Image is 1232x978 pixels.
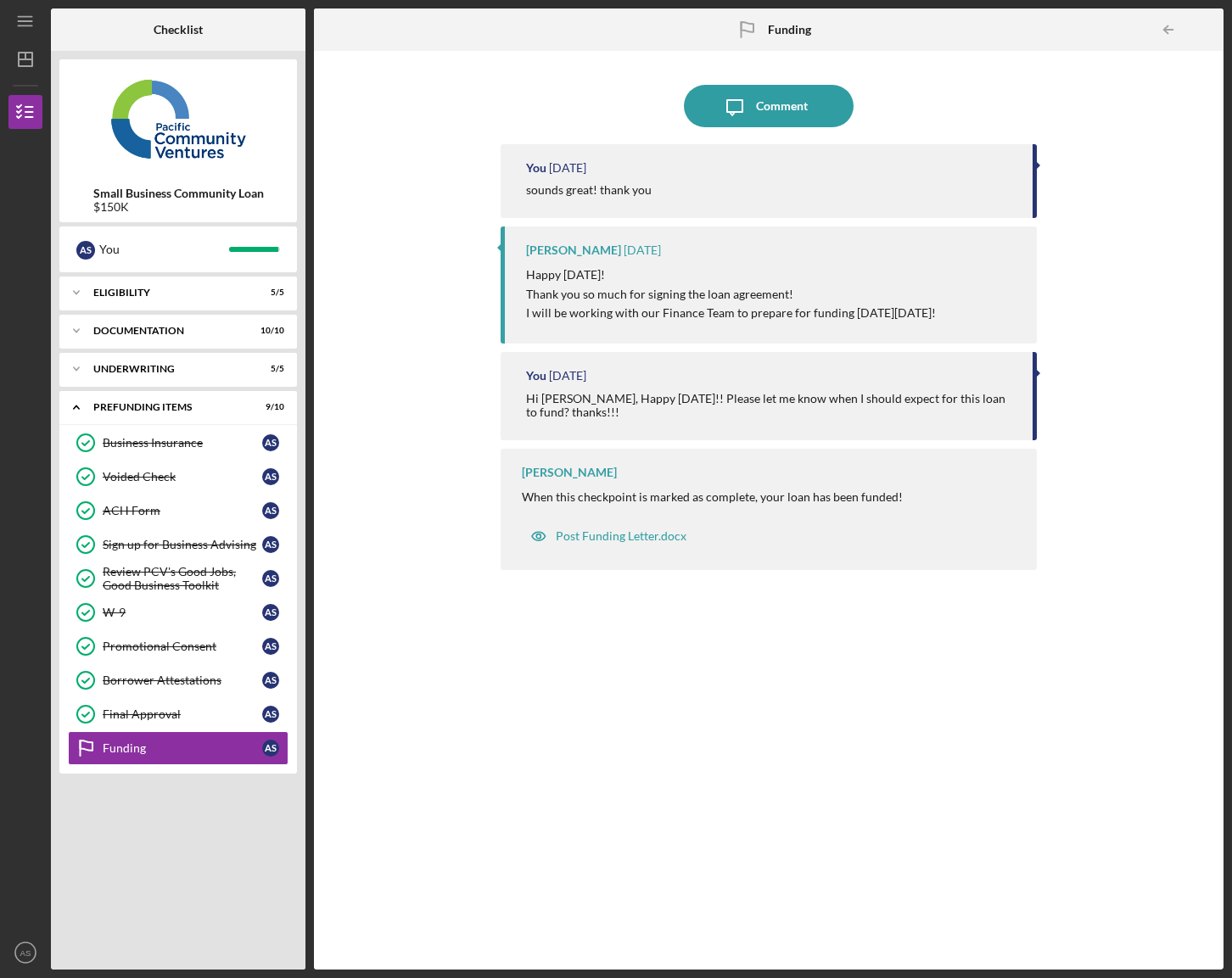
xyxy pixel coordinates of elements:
div: A S [262,672,279,689]
div: W-9 [103,606,262,619]
div: Sign up for Business Advising [103,538,262,551]
div: Prefunding Items [93,402,242,412]
a: Business InsuranceAS [68,426,288,460]
a: Voided CheckAS [68,460,288,494]
b: Funding [768,23,811,36]
div: You [99,235,229,264]
div: 5 / 5 [254,288,284,298]
div: Documentation [93,326,242,336]
div: A S [262,536,279,553]
div: A S [262,468,279,485]
div: A S [262,434,279,451]
time: 2025-09-05 17:06 [549,161,586,175]
text: AS [20,948,31,958]
div: A S [262,740,279,757]
a: ACH FormAS [68,494,288,528]
p: Happy [DATE]! [526,265,936,284]
div: 9 / 10 [254,402,284,412]
div: You [526,369,546,383]
div: [PERSON_NAME] [526,243,621,257]
img: Product logo [59,68,297,170]
div: You [526,161,546,175]
div: A S [262,502,279,519]
div: Eligibility [93,288,242,298]
a: Final ApprovalAS [68,697,288,731]
b: Small Business Community Loan [93,187,264,200]
div: Hi [PERSON_NAME], Happy [DATE]!! Please let me know when I should expect for this loan to fund? t... [526,392,1015,419]
div: Post Funding Letter.docx [556,529,686,543]
a: Promotional ConsentAS [68,629,288,663]
div: Review PCV's Good Jobs, Good Business Toolkit [103,565,262,592]
div: Underwriting [93,364,242,374]
div: A S [262,638,279,655]
p: When this checkpoint is marked as complete, your loan has been funded! [522,488,903,506]
a: W-9AS [68,595,288,629]
div: Final Approval [103,707,262,721]
b: Checklist [154,23,203,36]
a: Review PCV's Good Jobs, Good Business ToolkitAS [68,562,288,595]
button: Post Funding Letter.docx [522,519,695,553]
div: Voided Check [103,470,262,483]
a: FundingAS [68,731,288,765]
div: A S [262,706,279,723]
time: 2025-09-05 16:41 [624,243,661,257]
div: A S [262,604,279,621]
div: A S [262,570,279,587]
div: sounds great! thank you [526,183,652,197]
div: $150K [93,200,264,214]
a: Sign up for Business AdvisingAS [68,528,288,562]
button: AS [8,936,42,970]
p: Thank you so much for signing the loan agreement! [526,285,936,304]
button: Comment [684,85,854,127]
div: 5 / 5 [254,364,284,374]
div: ACH Form [103,504,262,517]
p: I will be working with our Finance Team to prepare for funding [DATE][DATE]! [526,304,936,322]
div: 10 / 10 [254,326,284,336]
div: Business Insurance [103,436,262,450]
a: Borrower AttestationsAS [68,663,288,697]
div: Promotional Consent [103,640,262,653]
time: 2025-09-05 14:34 [549,369,586,383]
div: Borrower Attestations [103,673,262,687]
div: A S [76,241,95,260]
div: Funding [103,741,262,755]
div: Comment [756,85,808,127]
div: [PERSON_NAME] [522,466,617,479]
